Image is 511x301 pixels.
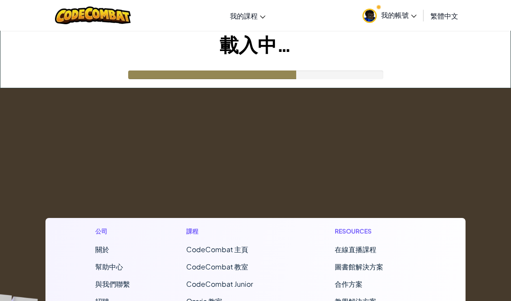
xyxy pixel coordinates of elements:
[230,11,258,20] span: 我的課程
[55,6,131,24] img: CodeCombat logo
[95,227,130,236] h1: 公司
[186,279,253,288] a: CodeCombat Junior
[335,262,383,271] a: 圖書館解決方案
[0,31,511,58] h1: 載入中…
[430,11,458,20] span: 繁體中文
[381,10,417,19] span: 我的帳號
[358,2,421,29] a: 我的帳號
[186,227,278,236] h1: 課程
[226,4,270,27] a: 我的課程
[95,262,123,271] a: 幫助中心
[362,9,377,23] img: avatar
[186,245,248,254] span: CodeCombat 主頁
[186,262,248,271] a: CodeCombat 教室
[95,245,109,254] a: 關於
[335,279,362,288] a: 合作方案
[95,279,130,288] span: 與我們聯繫
[426,4,462,27] a: 繁體中文
[335,245,376,254] a: 在線直播課程
[335,227,416,236] h1: Resources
